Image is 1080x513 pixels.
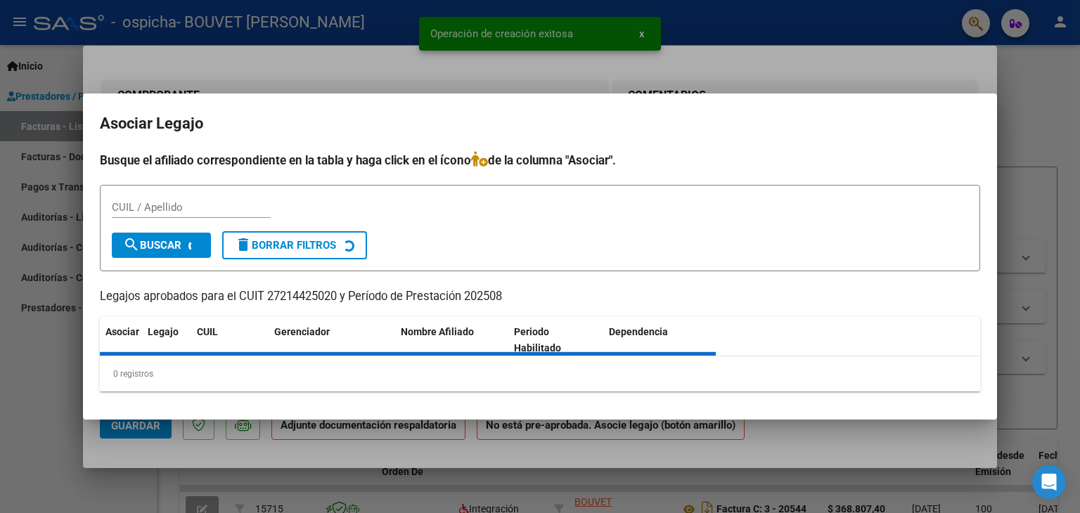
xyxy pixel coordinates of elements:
[235,239,336,252] span: Borrar Filtros
[123,239,181,252] span: Buscar
[508,317,603,363] datatable-header-cell: Periodo Habilitado
[148,326,179,337] span: Legajo
[123,236,140,253] mat-icon: search
[395,317,508,363] datatable-header-cell: Nombre Afiliado
[269,317,395,363] datatable-header-cell: Gerenciador
[100,317,142,363] datatable-header-cell: Asociar
[401,326,474,337] span: Nombre Afiliado
[274,326,330,337] span: Gerenciador
[100,151,980,169] h4: Busque el afiliado correspondiente en la tabla y haga click en el ícono de la columna "Asociar".
[603,317,716,363] datatable-header-cell: Dependencia
[100,356,980,391] div: 0 registros
[514,326,561,353] span: Periodo Habilitado
[100,110,980,137] h2: Asociar Legajo
[142,317,191,363] datatable-header-cell: Legajo
[112,233,211,258] button: Buscar
[197,326,218,337] span: CUIL
[100,288,980,306] p: Legajos aprobados para el CUIT 27214425020 y Período de Prestación 202508
[191,317,269,363] datatable-header-cell: CUIL
[222,231,367,259] button: Borrar Filtros
[1032,465,1066,499] div: Open Intercom Messenger
[105,326,139,337] span: Asociar
[609,326,668,337] span: Dependencia
[235,236,252,253] mat-icon: delete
